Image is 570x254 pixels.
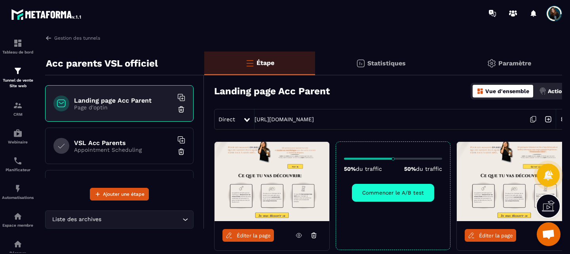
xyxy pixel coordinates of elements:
[2,32,34,60] a: formationformationTableau de bord
[215,142,329,221] img: image
[11,7,82,21] img: logo
[13,212,23,221] img: automations
[90,46,96,52] img: tab_keywords_by_traffic_grey.svg
[2,223,34,227] p: Espace membre
[2,206,34,233] a: automationsautomationsEspace membre
[222,229,274,242] a: Éditer la page
[214,86,330,97] h3: Landing page Acc Parent
[21,21,89,27] div: Domaine: [DOMAIN_NAME]
[2,195,34,200] p: Automatisations
[74,97,173,104] h6: Landing page Acc Parent
[356,166,382,172] span: du traffic
[465,229,516,242] a: Éditer la page
[367,59,406,67] p: Statistiques
[32,46,38,52] img: tab_domain_overview_orange.svg
[13,156,23,166] img: scheduler
[90,188,149,201] button: Ajouter une étape
[537,222,560,246] a: Ouvrir le chat
[356,59,365,68] img: stats.20deebd0.svg
[416,166,442,172] span: du traffic
[2,178,34,206] a: automationsautomationsAutomatisations
[13,13,19,19] img: logo_orange.svg
[2,95,34,122] a: formationformationCRM
[22,13,39,19] div: v 4.0.25
[2,122,34,150] a: automationsautomationsWebinaire
[74,147,173,153] p: Appointment Scheduling
[2,140,34,144] p: Webinaire
[477,88,484,95] img: dashboard-orange.40269519.svg
[2,168,34,172] p: Planificateur
[256,59,274,67] p: Étape
[2,150,34,178] a: schedulerschedulerPlanificateur
[103,190,144,198] span: Ajouter une étape
[541,112,556,127] img: arrow-next.bcc2205e.svg
[74,104,173,111] p: Page d'optin
[237,233,271,239] span: Éditer la page
[13,239,23,249] img: social-network
[255,116,314,122] a: [URL][DOMAIN_NAME]
[2,60,34,95] a: formationformationTunnel de vente Site web
[45,34,100,42] a: Gestion des tunnels
[13,128,23,138] img: automations
[13,38,23,48] img: formation
[539,88,546,95] img: actions.d6e523a2.png
[2,50,34,54] p: Tableau de bord
[177,105,185,113] img: trash
[404,166,442,172] p: 50%
[46,55,158,71] p: Acc parents VSL officiel
[498,59,531,67] p: Paramètre
[2,78,34,89] p: Tunnel de vente Site web
[487,59,496,68] img: setting-gr.5f69749f.svg
[13,184,23,193] img: automations
[45,34,52,42] img: arrow
[548,88,568,94] p: Actions
[479,233,513,239] span: Éditer la page
[485,88,529,94] p: Vue d'ensemble
[13,101,23,110] img: formation
[218,116,235,122] span: Direct
[103,215,180,224] input: Search for option
[74,139,173,147] h6: VSL Acc Parents
[99,47,121,52] div: Mots-clés
[45,210,194,229] div: Search for option
[13,21,19,27] img: website_grey.svg
[352,184,434,202] button: Commencer le A/B test
[41,47,61,52] div: Domaine
[2,112,34,116] p: CRM
[177,148,185,156] img: trash
[13,66,23,76] img: formation
[50,215,103,224] span: Liste des archives
[344,166,382,172] p: 50%
[245,58,255,68] img: bars-o.4a397970.svg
